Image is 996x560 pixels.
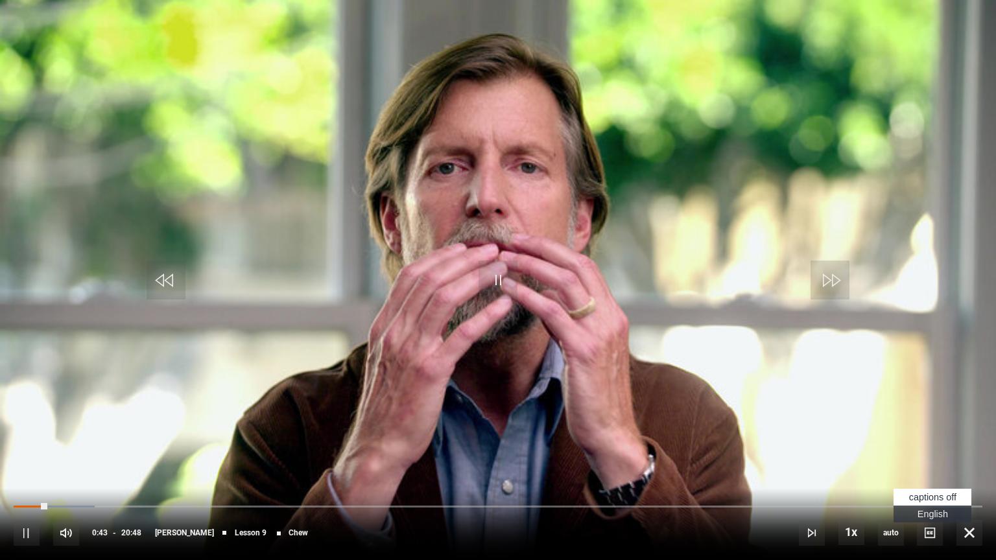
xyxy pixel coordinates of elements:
[878,520,904,546] div: Current quality: 1080p
[53,520,79,546] button: Mute
[909,492,956,502] span: captions off
[14,506,982,508] div: Progress Bar
[14,520,40,546] button: Pause
[92,521,108,544] span: 0:43
[918,509,948,519] span: English
[799,520,825,546] button: Next Lesson
[235,529,267,537] span: Lesson 9
[155,529,214,537] span: [PERSON_NAME]
[113,528,116,537] span: -
[121,521,141,544] span: 20:48
[956,520,982,546] button: Fullscreen
[838,519,864,545] button: Playback Rate
[289,529,308,537] span: Chew
[917,520,943,546] button: Captions
[878,520,904,546] span: auto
